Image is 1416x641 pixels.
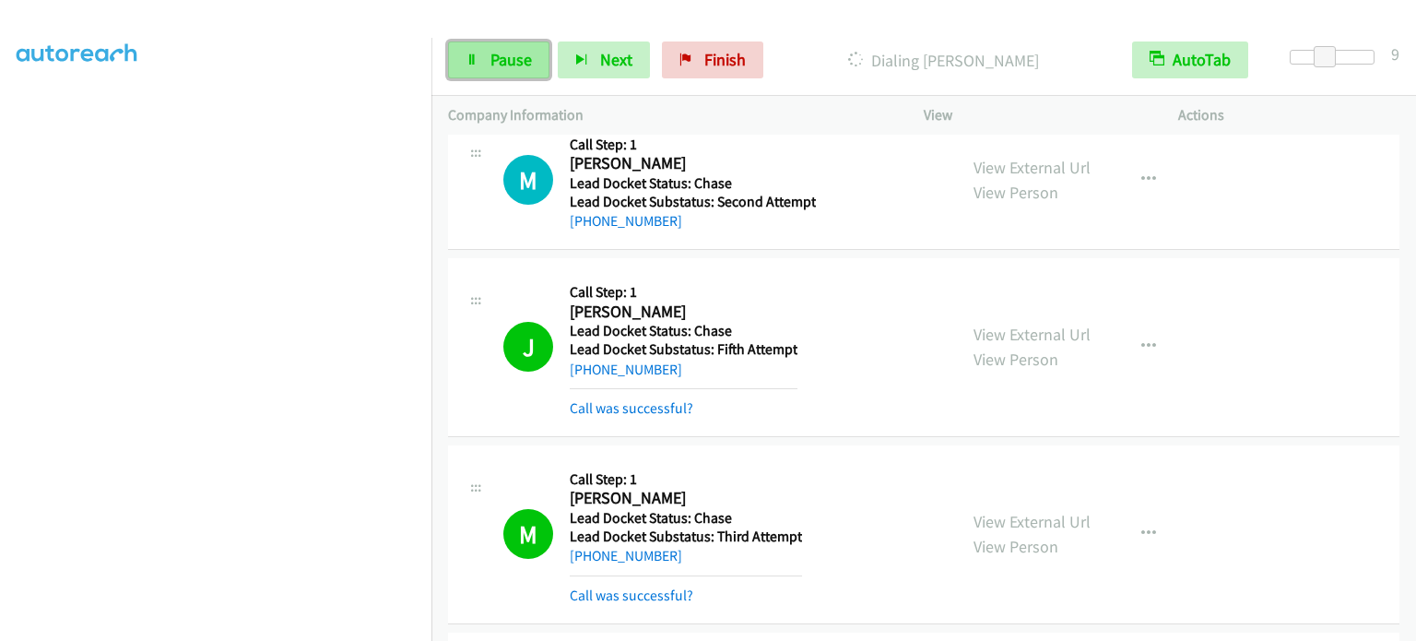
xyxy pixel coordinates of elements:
[570,302,797,323] h2: [PERSON_NAME]
[503,155,553,205] div: The call is yet to be attempted
[973,349,1058,370] a: View Person
[1132,42,1248,78] button: AutoTab
[570,340,797,359] h5: Lead Docket Substatus: Fifth Attempt
[662,42,763,78] a: Finish
[570,587,693,604] a: Call was successful?
[490,49,532,70] span: Pause
[570,322,797,340] h5: Lead Docket Status: Chase
[570,528,802,546] h5: Lead Docket Substatus: Third Attempt
[1391,42,1399,66] div: 9
[973,511,1091,532] a: View External Url
[570,153,815,174] h2: [PERSON_NAME]
[570,283,797,302] h5: Call Step: 1
[503,155,553,205] h1: M
[570,136,816,154] h5: Call Step: 1
[973,536,1058,557] a: View Person
[558,42,650,78] button: Next
[570,547,682,564] a: [PHONE_NUMBER]
[570,399,693,417] a: Call was successful?
[973,324,1091,345] a: View External Url
[788,48,1099,73] p: Dialing [PERSON_NAME]
[570,509,802,528] h5: Lead Docket Status: Chase
[570,174,816,193] h5: Lead Docket Status: Chase
[600,49,632,70] span: Next
[704,49,746,70] span: Finish
[973,157,1091,178] a: View External Url
[570,488,802,509] h2: [PERSON_NAME]
[570,361,682,378] a: [PHONE_NUMBER]
[973,182,1058,203] a: View Person
[1178,104,1399,126] p: Actions
[503,322,553,372] h1: J
[570,212,682,230] a: [PHONE_NUMBER]
[503,509,553,559] h1: M
[448,104,891,126] p: Company Information
[570,193,816,211] h5: Lead Docket Substatus: Second Attempt
[924,104,1145,126] p: View
[570,470,802,489] h5: Call Step: 1
[448,42,549,78] a: Pause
